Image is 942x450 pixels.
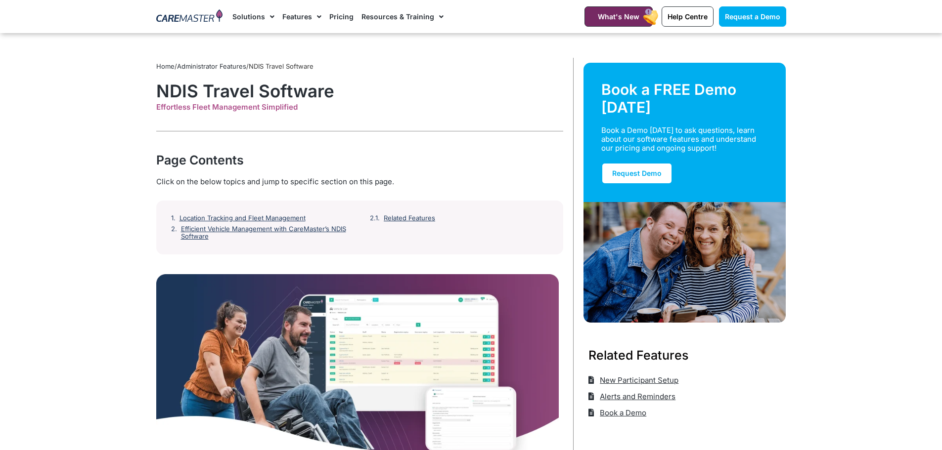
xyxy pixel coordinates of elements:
span: Help Centre [668,12,708,21]
span: Request a Demo [725,12,780,21]
div: Page Contents [156,151,563,169]
a: Alerts and Reminders [588,388,676,405]
a: What's New [584,6,653,27]
span: NDIS Travel Software [249,62,314,70]
a: New Participant Setup [588,372,679,388]
a: Location Tracking and Fleet Management [179,214,306,222]
img: CareMaster Logo [156,9,223,24]
span: Alerts and Reminders [597,388,675,405]
a: Related Features [384,214,435,222]
span: Book a Demo [597,405,646,421]
a: Book a Demo [588,405,647,421]
a: Home [156,62,175,70]
img: Support Worker and NDIS Participant out for a coffee. [583,202,786,323]
h1: NDIS Travel Software [156,81,563,101]
span: New Participant Setup [597,372,678,388]
a: Administrator Features [177,62,246,70]
div: Click on the below topics and jump to specific section on this page. [156,176,563,187]
span: What's New [598,12,639,21]
div: Book a FREE Demo [DATE] [601,81,768,116]
h3: Related Features [588,346,781,364]
a: Efficient Vehicle Management with CareMaster’s NDIS Software [181,225,356,241]
span: Request Demo [612,169,662,177]
div: Book a Demo [DATE] to ask questions, learn about our software features and understand our pricing... [601,126,757,153]
a: Help Centre [662,6,714,27]
div: Effortless Fleet Management Simplified [156,103,563,112]
span: / / [156,62,314,70]
a: Request a Demo [719,6,786,27]
a: Request Demo [601,163,673,184]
